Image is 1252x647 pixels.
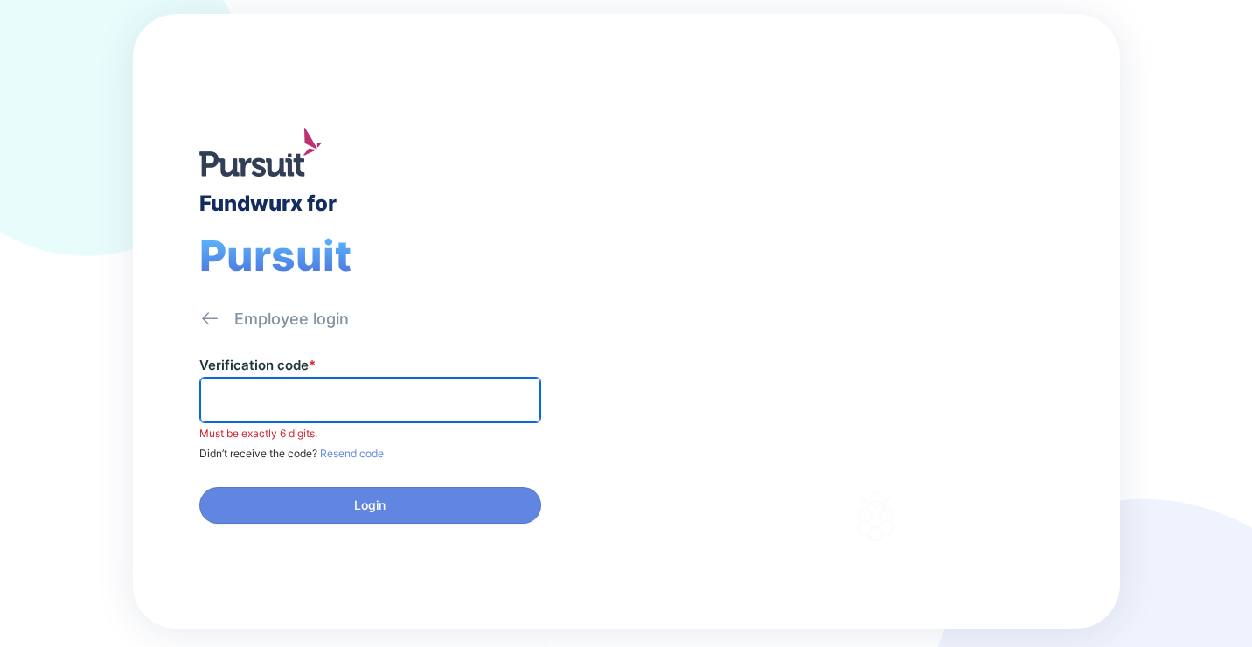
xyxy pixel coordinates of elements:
div: Thank you for choosing Fundwurx as your partner in driving positive social impact! [726,347,1026,396]
span: Login [354,497,386,514]
span: Must be exactly 6 digits. [199,427,317,440]
span: Didn’t receive the code? [199,447,317,460]
span: Pursuit [199,230,351,282]
label: Verification code [199,357,316,373]
span: Resend code [317,447,384,460]
button: Login [199,487,541,524]
div: Fundwurx for [199,191,337,216]
img: logo.jpg [199,128,322,177]
div: Fundwurx [726,269,927,311]
div: Employee login [234,309,349,330]
div: Welcome to [726,246,863,262]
